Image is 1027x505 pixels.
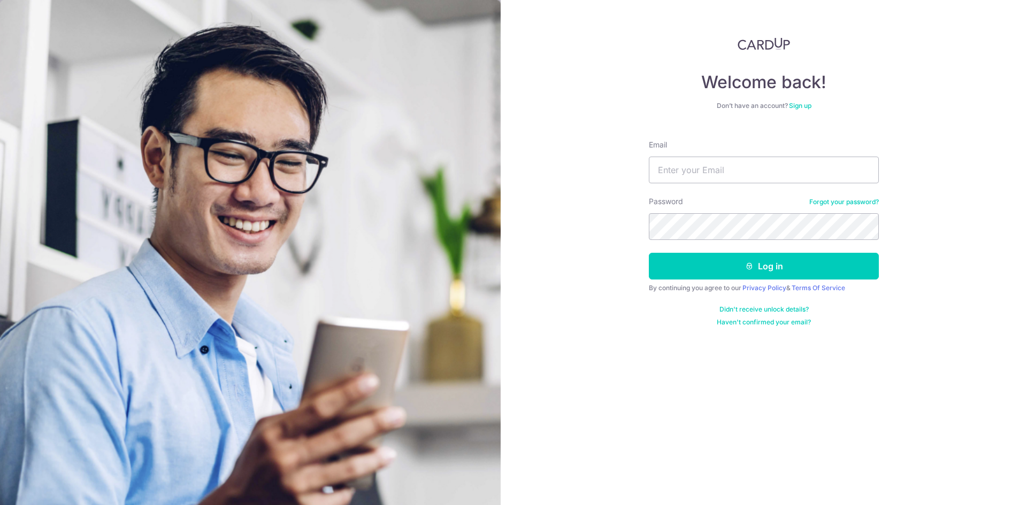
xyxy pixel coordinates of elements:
[649,253,879,279] button: Log in
[649,72,879,93] h4: Welcome back!
[649,284,879,292] div: By continuing you agree to our &
[719,305,809,314] a: Didn't receive unlock details?
[649,139,667,150] label: Email
[738,37,790,50] img: CardUp Logo
[792,284,845,292] a: Terms Of Service
[649,157,879,183] input: Enter your Email
[789,102,811,110] a: Sign up
[717,318,811,327] a: Haven't confirmed your email?
[649,196,683,207] label: Password
[742,284,786,292] a: Privacy Policy
[649,102,879,110] div: Don’t have an account?
[809,198,879,206] a: Forgot your password?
